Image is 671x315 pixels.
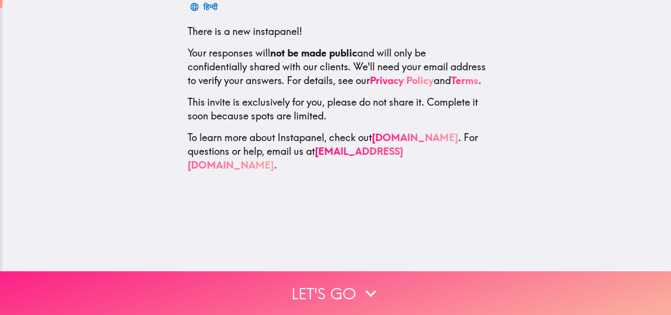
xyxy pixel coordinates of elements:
a: [EMAIL_ADDRESS][DOMAIN_NAME] [188,145,403,171]
span: There is a new instapanel! [188,25,302,37]
p: To learn more about Instapanel, check out . For questions or help, email us at . [188,131,486,172]
a: Privacy Policy [370,74,434,86]
a: Terms [451,74,478,86]
p: This invite is exclusively for you, please do not share it. Complete it soon because spots are li... [188,95,486,123]
a: [DOMAIN_NAME] [372,131,458,143]
p: Your responses will and will only be confidentially shared with our clients. We'll need your emai... [188,46,486,87]
b: not be made public [270,47,357,59]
